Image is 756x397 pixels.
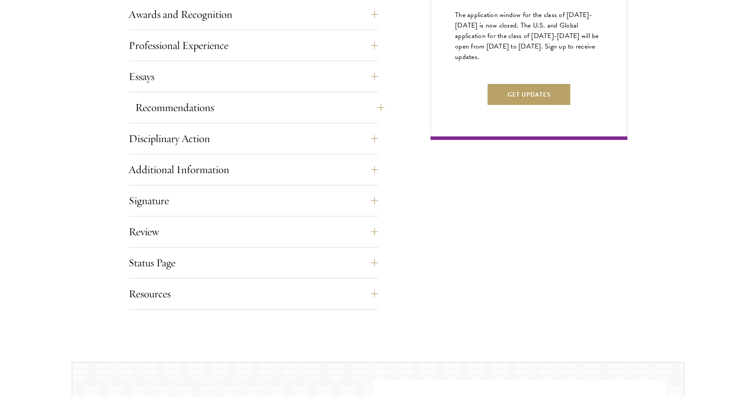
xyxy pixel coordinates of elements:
[129,66,378,87] button: Essays
[129,4,378,25] button: Awards and Recognition
[129,221,378,242] button: Review
[129,190,378,211] button: Signature
[129,283,378,304] button: Resources
[135,97,385,118] button: Recommendations
[488,84,570,105] button: Get Updates
[455,10,599,62] span: The application window for the class of [DATE]-[DATE] is now closed. The U.S. and Global applicat...
[129,252,378,273] button: Status Page
[129,159,378,180] button: Additional Information
[129,128,378,149] button: Disciplinary Action
[129,35,378,56] button: Professional Experience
